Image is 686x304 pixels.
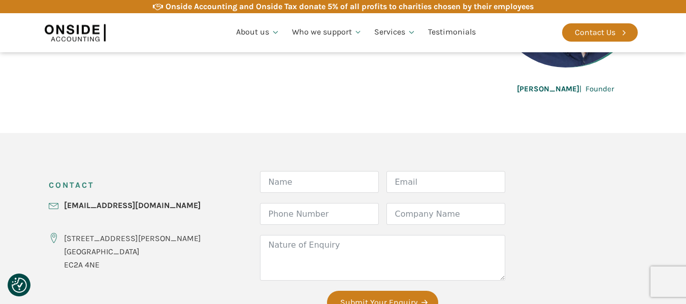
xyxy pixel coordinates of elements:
[386,203,505,225] input: Company Name
[260,203,379,225] input: Phone Number
[64,199,201,212] a: [EMAIL_ADDRESS][DOMAIN_NAME]
[260,171,379,193] input: Name
[286,15,369,50] a: Who we support
[64,232,201,271] div: [STREET_ADDRESS][PERSON_NAME] [GEOGRAPHIC_DATA] EC2A 4NE
[562,23,638,42] a: Contact Us
[575,26,615,39] div: Contact Us
[386,171,505,193] input: Email
[422,15,482,50] a: Testimonials
[517,84,579,93] b: [PERSON_NAME]
[368,15,422,50] a: Services
[45,21,106,44] img: Onside Accounting
[49,171,94,199] h3: CONTACT
[517,83,614,95] div: | Founder
[260,235,505,281] textarea: Nature of Enquiry
[230,15,286,50] a: About us
[12,278,27,293] img: Revisit consent button
[12,278,27,293] button: Consent Preferences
